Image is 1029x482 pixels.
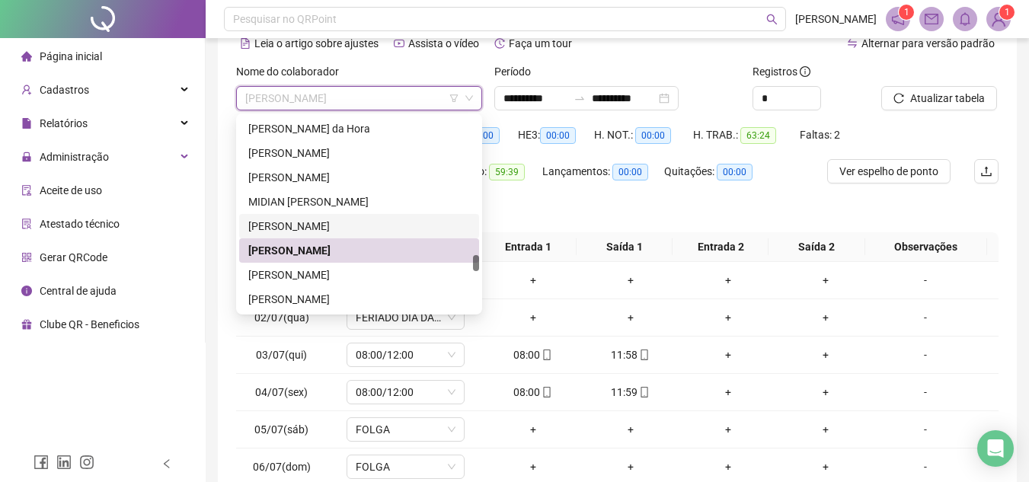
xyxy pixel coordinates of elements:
span: notification [891,12,905,26]
div: + [783,384,868,401]
span: 1 [1005,7,1010,18]
div: [PERSON_NAME] [248,169,470,186]
span: 00:00 [635,127,671,144]
span: audit [21,185,32,196]
th: Entrada 2 [673,232,769,262]
div: + [588,458,673,475]
div: Lançamentos: [542,163,664,180]
div: [PERSON_NAME] [248,218,470,235]
span: 04/07(sex) [255,386,308,398]
span: 02/07(qua) [254,311,309,324]
span: Assista o vídeo [408,37,479,49]
div: Quitações: [664,163,771,180]
span: Ver espelho de ponto [839,163,938,180]
span: FOLGA [356,418,455,441]
div: + [588,421,673,438]
div: + [588,272,673,289]
span: Leia o artigo sobre ajustes [254,37,379,49]
div: - [880,272,970,289]
div: Marleide Mota Silva [239,165,479,190]
span: Clube QR - Beneficios [40,318,139,330]
span: gift [21,319,32,330]
span: 06/07(dom) [253,461,311,473]
span: mobile [540,387,552,397]
div: - [880,421,970,438]
span: FOLGA [356,455,455,478]
div: [PERSON_NAME] [248,242,470,259]
span: file [21,118,32,129]
div: Mario Sergio Silva da Hora [239,117,479,141]
span: 1 [904,7,909,18]
span: 00:00 [612,164,648,180]
span: search [766,14,778,25]
span: facebook [34,455,49,470]
span: Atualizar tabela [910,90,985,107]
span: linkedin [56,455,72,470]
span: lock [21,152,32,162]
span: reload [893,93,904,104]
div: + [588,309,673,326]
div: + [783,421,868,438]
span: user-add [21,85,32,95]
div: + [491,309,576,326]
span: Página inicial [40,50,102,62]
span: 03/07(qui) [256,349,307,361]
span: down [447,462,456,471]
span: home [21,51,32,62]
span: file-text [240,38,251,49]
div: + [685,309,771,326]
div: [PERSON_NAME] [248,145,470,161]
span: down [447,425,456,434]
div: [PERSON_NAME] [248,267,470,283]
span: youtube [394,38,404,49]
div: 11:59 [588,384,673,401]
span: down [447,388,456,397]
span: 08:00/12:00 [356,343,455,366]
span: Alternar para versão padrão [861,37,995,49]
span: Relatórios [40,117,88,129]
div: + [491,272,576,289]
div: Open Intercom Messenger [977,430,1014,467]
span: Atestado técnico [40,218,120,230]
span: info-circle [800,66,810,77]
span: swap [847,38,858,49]
label: Nome do colaborador [236,63,349,80]
span: Central de ajuda [40,285,117,297]
span: bell [958,12,972,26]
span: Cadastros [40,84,89,96]
span: Aceite de uso [40,184,102,196]
div: H. TRAB.: [693,126,800,144]
span: mobile [540,350,552,360]
span: mobile [638,387,650,397]
button: Ver espelho de ponto [827,159,951,184]
div: - [880,458,970,475]
div: HE 3: [518,126,594,144]
span: 63:24 [740,127,776,144]
span: 59:39 [489,164,525,180]
div: H. NOT.: [594,126,693,144]
button: Atualizar tabela [881,86,997,110]
span: Registros [753,63,810,80]
img: 68789 [987,8,1010,30]
span: FERIADO DIA DA INDEPENDÊNCIA [356,306,455,329]
span: qrcode [21,252,32,263]
div: MIDIAN ROGACIANO GOMES E SILVA [239,190,479,214]
th: Observações [865,232,987,262]
span: mobile [638,350,650,360]
div: RAILANA DA SILVA PINHEIRO [239,287,479,311]
span: left [161,458,172,469]
span: Administração [40,151,109,163]
span: 00:00 [717,164,753,180]
div: [PERSON_NAME] da Hora [248,120,470,137]
span: swap-right [574,92,586,104]
div: 08:00 [491,384,576,401]
th: Saída 1 [577,232,673,262]
div: 08:00 [491,346,576,363]
span: down [447,350,456,359]
sup: Atualize o seu contato no menu Meus Dados [999,5,1015,20]
div: + [783,346,868,363]
div: - [880,346,970,363]
span: down [447,313,456,322]
div: - [880,384,970,401]
th: Entrada 1 [481,232,577,262]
